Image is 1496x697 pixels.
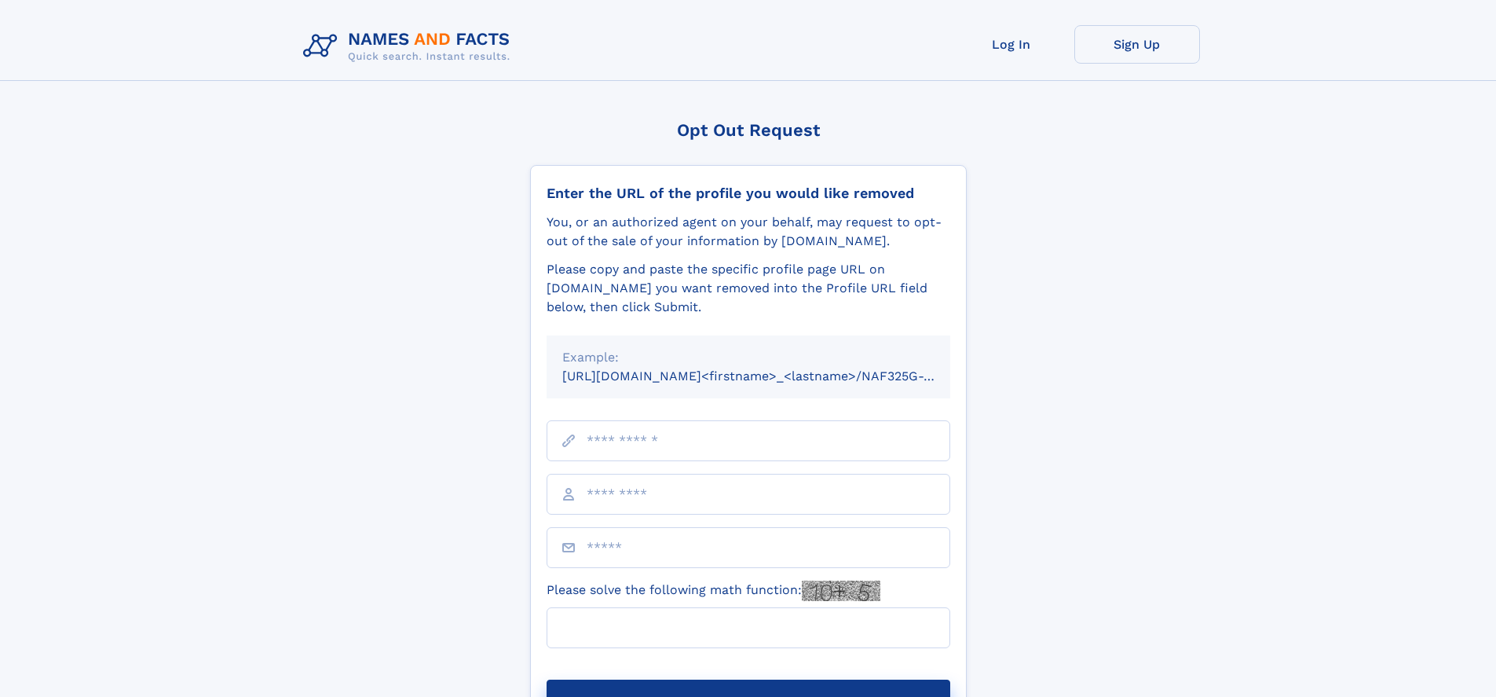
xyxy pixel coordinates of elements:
[1074,25,1200,64] a: Sign Up
[530,120,967,140] div: Opt Out Request
[547,581,880,601] label: Please solve the following math function:
[547,185,950,202] div: Enter the URL of the profile you would like removed
[562,369,980,383] small: [URL][DOMAIN_NAME]<firstname>_<lastname>/NAF325G-xxxxxxxx
[297,25,523,68] img: Logo Names and Facts
[547,213,950,251] div: You, or an authorized agent on your behalf, may request to opt-out of the sale of your informatio...
[562,348,935,367] div: Example:
[547,260,950,317] div: Please copy and paste the specific profile page URL on [DOMAIN_NAME] you want removed into the Pr...
[949,25,1074,64] a: Log In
